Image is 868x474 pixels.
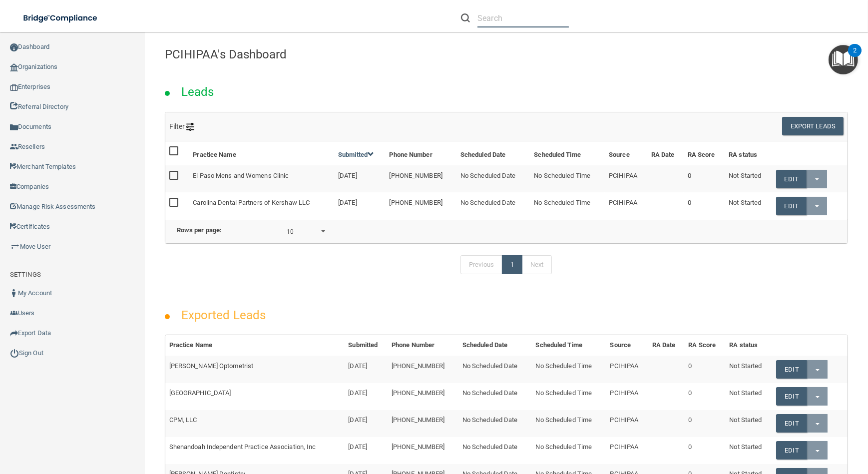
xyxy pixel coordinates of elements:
b: Rows per page: [177,226,222,234]
td: [DATE] [344,383,388,410]
th: Scheduled Time [532,335,606,356]
a: Edit [776,170,807,188]
iframe: Drift Widget Chat Controller [695,403,856,443]
td: [DATE] [344,437,388,464]
th: Source [606,335,648,356]
td: Carolina Dental Partners of Kershaw LLC [189,192,334,219]
td: No Scheduled Time [530,165,605,192]
td: No Scheduled Date [458,410,532,437]
td: PCIHIPAA [606,356,648,383]
button: Open Resource Center, 2 new notifications [829,45,858,74]
td: [PHONE_NUMBER] [386,165,456,192]
td: Not Started [725,383,772,410]
img: organization-icon.f8decf85.png [10,63,18,71]
th: Submitted [344,335,388,356]
td: [PHONE_NUMBER] [386,192,456,219]
td: 0 [685,437,726,464]
img: ic-search.3b580494.png [461,13,470,22]
a: Edit [776,441,807,460]
img: ic_power_dark.7ecde6b1.png [10,349,19,358]
td: No Scheduled Date [456,165,530,192]
th: RA Score [684,141,725,165]
td: Not Started [725,165,772,192]
td: Not Started [725,437,772,464]
td: Not Started [725,192,772,219]
td: [DATE] [334,165,385,192]
img: icon-filter@2x.21656d0b.png [186,123,194,131]
a: Previous [460,255,502,274]
img: briefcase.64adab9b.png [10,242,20,252]
a: Next [522,255,552,274]
td: No Scheduled Time [532,437,606,464]
td: 0 [684,165,725,192]
td: [DATE] [344,410,388,437]
th: Practice Name [165,335,345,356]
a: Edit [776,360,807,379]
h4: PCIHIPAA's Dashboard [165,48,848,61]
th: Scheduled Date [456,141,530,165]
td: [DATE] [344,356,388,383]
td: 0 [685,383,726,410]
th: RA Score [685,335,726,356]
span: Filter [169,122,195,130]
a: 1 [502,255,522,274]
a: Edit [776,387,807,406]
td: No Scheduled Date [456,192,530,219]
td: No Scheduled Date [458,356,532,383]
img: ic_reseller.de258add.png [10,143,18,151]
a: Edit [776,197,807,215]
th: Practice Name [189,141,334,165]
td: [PHONE_NUMBER] [388,437,458,464]
td: [PHONE_NUMBER] [388,383,458,410]
td: CPM, LLC [165,410,345,437]
label: SETTINGS [10,269,41,281]
td: Shenandoah Independent Practice Association, Inc [165,437,345,464]
th: Scheduled Time [530,141,605,165]
img: icon-users.e205127d.png [10,309,18,317]
td: PCIHIPAA [606,410,648,437]
td: PCIHIPAA [606,437,648,464]
td: No Scheduled Time [532,356,606,383]
img: icon-documents.8dae5593.png [10,123,18,131]
img: enterprise.0d942306.png [10,84,18,91]
td: [PHONE_NUMBER] [388,356,458,383]
td: No Scheduled Time [532,410,606,437]
td: [DATE] [334,192,385,219]
td: PCIHIPAA [606,383,648,410]
td: No Scheduled Time [530,192,605,219]
img: bridge_compliance_login_screen.278c3ca4.svg [15,8,107,28]
th: RA Date [647,141,684,165]
th: RA Date [648,335,685,356]
a: Submitted [338,151,374,158]
td: No Scheduled Time [532,383,606,410]
td: 0 [685,410,726,437]
td: [PERSON_NAME] Optometrist [165,356,345,383]
td: [PHONE_NUMBER] [388,410,458,437]
th: Phone Number [388,335,458,356]
td: No Scheduled Date [458,383,532,410]
td: Not Started [725,356,772,383]
img: ic_dashboard_dark.d01f4a41.png [10,43,18,51]
div: 2 [853,50,857,63]
h2: Exported Leads [171,301,276,329]
button: Export Leads [782,117,844,135]
th: RA status [725,335,772,356]
td: 0 [685,356,726,383]
th: RA status [725,141,772,165]
input: Search [477,9,569,27]
th: Scheduled Date [458,335,532,356]
td: PCIHIPAA [605,192,647,219]
td: El Paso Mens and Womens Clinic [189,165,334,192]
h2: Leads [171,78,224,106]
td: 0 [684,192,725,219]
td: No Scheduled Date [458,437,532,464]
td: [GEOGRAPHIC_DATA] [165,383,345,410]
th: Source [605,141,647,165]
img: ic_user_dark.df1a06c3.png [10,289,18,297]
img: icon-export.b9366987.png [10,329,18,337]
th: Phone Number [386,141,456,165]
td: PCIHIPAA [605,165,647,192]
